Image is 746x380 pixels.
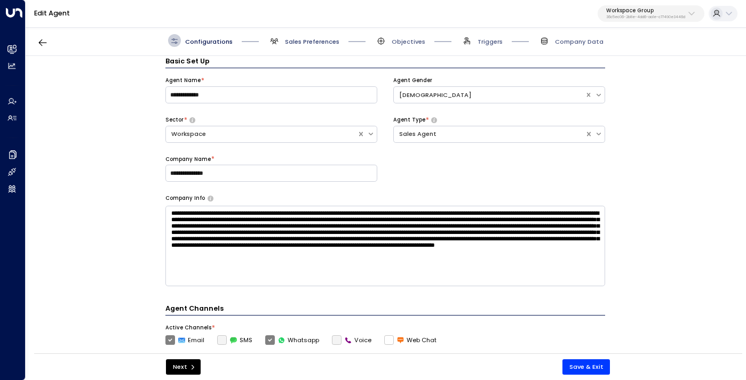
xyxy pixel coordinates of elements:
[217,335,252,345] div: To activate this channel, please go to the Integrations page
[189,117,195,123] button: Select whether your copilot will handle inquiries directly from leads or from brokers representin...
[208,196,213,201] button: Provide a brief overview of your company, including your industry, products or services, and any ...
[384,335,437,345] label: Web Chat
[34,9,70,18] a: Edit Agent
[285,37,339,46] span: Sales Preferences
[165,56,605,68] h3: Basic Set Up
[606,7,685,14] p: Workspace Group
[165,116,184,124] label: Sector
[431,117,437,123] button: Select whether your copilot will handle inquiries directly from leads or from brokers representin...
[598,5,704,22] button: Workspace Group36c5ec06-2b8e-4dd6-aa1e-c77490e3446d
[332,335,371,345] div: To activate this channel, please go to the Integrations page
[165,156,211,163] label: Company Name
[392,37,425,46] span: Objectives
[165,77,201,84] label: Agent Name
[265,335,319,345] label: Whatsapp
[166,359,201,375] button: Next
[165,303,605,316] h4: Agent Channels
[399,91,580,100] div: [DEMOGRAPHIC_DATA]
[217,335,252,345] label: SMS
[555,37,604,46] span: Company Data
[171,130,352,139] div: Workspace
[393,77,432,84] label: Agent Gender
[185,37,233,46] span: Configurations
[165,195,205,202] label: Company Info
[165,324,211,332] label: Active Channels
[393,116,425,124] label: Agent Type
[165,335,204,345] label: Email
[332,335,371,345] label: Voice
[562,359,610,375] button: Save & Exit
[478,37,503,46] span: Triggers
[399,130,580,139] div: Sales Agent
[606,15,685,19] p: 36c5ec06-2b8e-4dd6-aa1e-c77490e3446d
